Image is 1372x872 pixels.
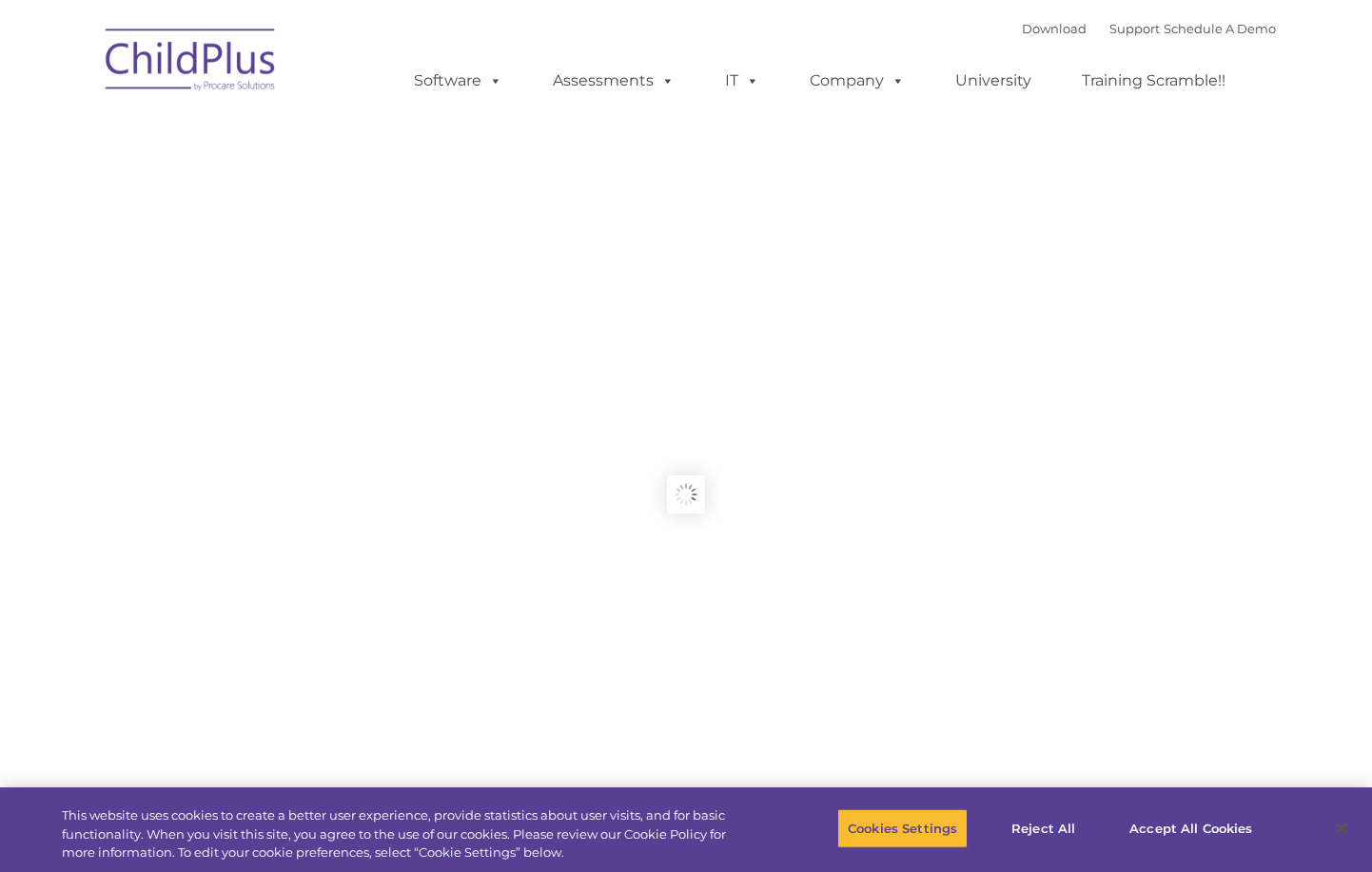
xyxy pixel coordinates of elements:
a: University [936,62,1050,100]
a: IT [706,62,778,100]
a: Support [1109,21,1160,36]
a: Training Scramble!! [1063,62,1245,100]
button: Close [1321,807,1362,849]
a: Schedule A Demo [1164,21,1276,36]
img: ChildPlus by Procare Solutions [96,15,286,110]
button: Reject All [984,808,1103,848]
a: Software [395,62,521,100]
a: Download [1022,21,1087,36]
a: Assessments [534,62,694,100]
div: This website uses cookies to create a better user experience, provide statistics about user visit... [62,806,755,862]
button: Accept All Cookies [1119,808,1263,848]
button: Cookies Settings [837,808,968,848]
font: | [1022,21,1276,36]
a: Company [791,62,924,100]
